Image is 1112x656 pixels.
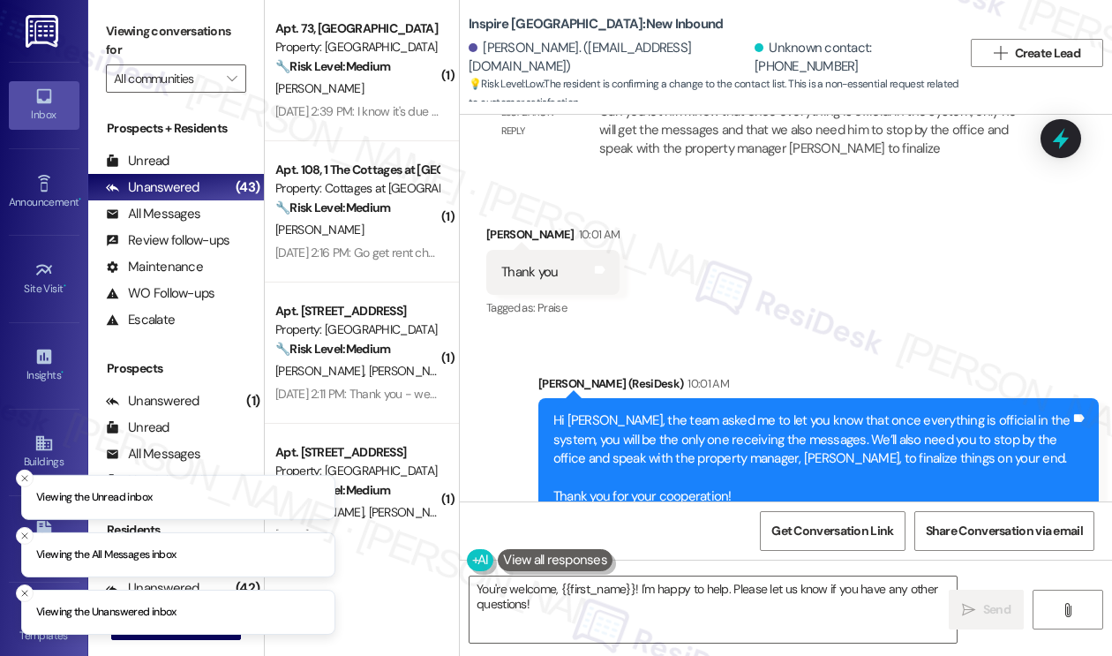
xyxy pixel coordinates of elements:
div: All Messages [106,205,200,223]
span: [PERSON_NAME] [275,80,364,96]
div: Apt. 73, [GEOGRAPHIC_DATA] [275,19,439,38]
div: Thank you [501,263,558,282]
div: Unknown contact: [PHONE_NUMBER] [755,39,949,77]
a: Inbox [9,81,79,129]
span: Send [983,600,1011,619]
strong: 💡 Risk Level: Low [469,77,543,91]
button: Share Conversation via email [914,511,1094,551]
div: Property: [GEOGRAPHIC_DATA] [275,38,439,57]
p: Viewing the Unread inbox [36,489,152,505]
span: • [79,193,81,206]
div: Apt. [STREET_ADDRESS] [275,302,439,320]
span: [PERSON_NAME] [275,222,364,238]
div: Prospects + Residents [88,119,264,138]
a: Templates • [9,602,79,650]
label: Viewing conversations for [106,18,246,64]
input: All communities [114,64,218,93]
div: Property: [GEOGRAPHIC_DATA] [275,462,439,480]
div: Tagged as: [486,295,620,320]
a: Insights • [9,342,79,389]
div: Unanswered [106,178,199,197]
div: 10:01 AM [575,225,620,244]
div: Hi [PERSON_NAME], the team asked me to let you know that once everything is official in the syste... [553,411,1071,506]
div: Apt. [STREET_ADDRESS] [275,443,439,462]
div: Apt. 108, 1 The Cottages at [GEOGRAPHIC_DATA] [275,161,439,179]
div: Prospects [88,359,264,378]
button: Send [949,590,1024,630]
div: (1) [242,388,264,415]
p: Viewing the All Messages inbox [36,547,177,562]
i:  [962,603,975,617]
div: Unread [106,418,169,437]
div: Property: Cottages at [GEOGRAPHIC_DATA] [275,179,439,198]
div: Review follow-ups [106,231,229,250]
span: Get Conversation Link [771,522,893,540]
span: Share Conversation via email [926,522,1083,540]
strong: 🔧 Risk Level: Medium [275,58,390,74]
div: 10:01 AM [683,374,729,393]
button: Close toast [16,469,34,486]
button: Close toast [16,584,34,602]
img: ResiDesk Logo [26,15,62,48]
a: Leads [9,516,79,563]
div: Unanswered [106,392,199,411]
span: [PERSON_NAME] [275,363,369,379]
a: Site Visit • [9,255,79,303]
strong: 🔧 Risk Level: Medium [275,341,390,357]
div: [DATE] 2:11 PM: Thank you - we will have rent paid before the 5th! [275,386,605,402]
button: Get Conversation Link [760,511,905,551]
span: • [61,366,64,379]
div: ResiDesk escalation reply -> Can you let him know that once everything is official in the system,... [599,83,1016,157]
div: Unread [106,152,169,170]
div: (43) [231,174,264,201]
div: [PERSON_NAME] (ResiDesk) [538,374,1099,399]
textarea: You're welcome, {{first_name}}! I'm happy to help. Please let us know if you have any other quest... [470,577,957,643]
div: WO Follow-ups [106,284,214,303]
a: Buildings [9,428,79,476]
button: Close toast [16,526,34,544]
span: • [64,280,66,292]
i:  [994,46,1007,60]
div: [PERSON_NAME] [486,225,620,250]
span: : The resident is confirming a change to the contact list. This is a non-essential request relate... [469,75,962,113]
b: Inspire [GEOGRAPHIC_DATA]: New Inbound [469,15,723,34]
span: Create Lead [1015,44,1080,63]
strong: 🔧 Risk Level: Medium [275,200,390,215]
button: Create Lead [971,39,1103,67]
i:  [1061,603,1074,617]
div: Maintenance [106,258,203,276]
span: [PERSON_NAME] [369,363,457,379]
div: [DATE] 2:16 PM: Go get rent check at on-site office. [DATE]. [275,245,571,260]
span: [PERSON_NAME] [369,504,457,520]
div: All Messages [106,445,200,464]
div: Escalate [106,311,175,329]
i:  [227,72,237,86]
p: Viewing the Unanswered inbox [36,605,177,621]
div: Property: [GEOGRAPHIC_DATA] [275,320,439,339]
span: Praise [537,300,567,315]
div: [PERSON_NAME]. ([EMAIL_ADDRESS][DOMAIN_NAME]) [469,39,750,77]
